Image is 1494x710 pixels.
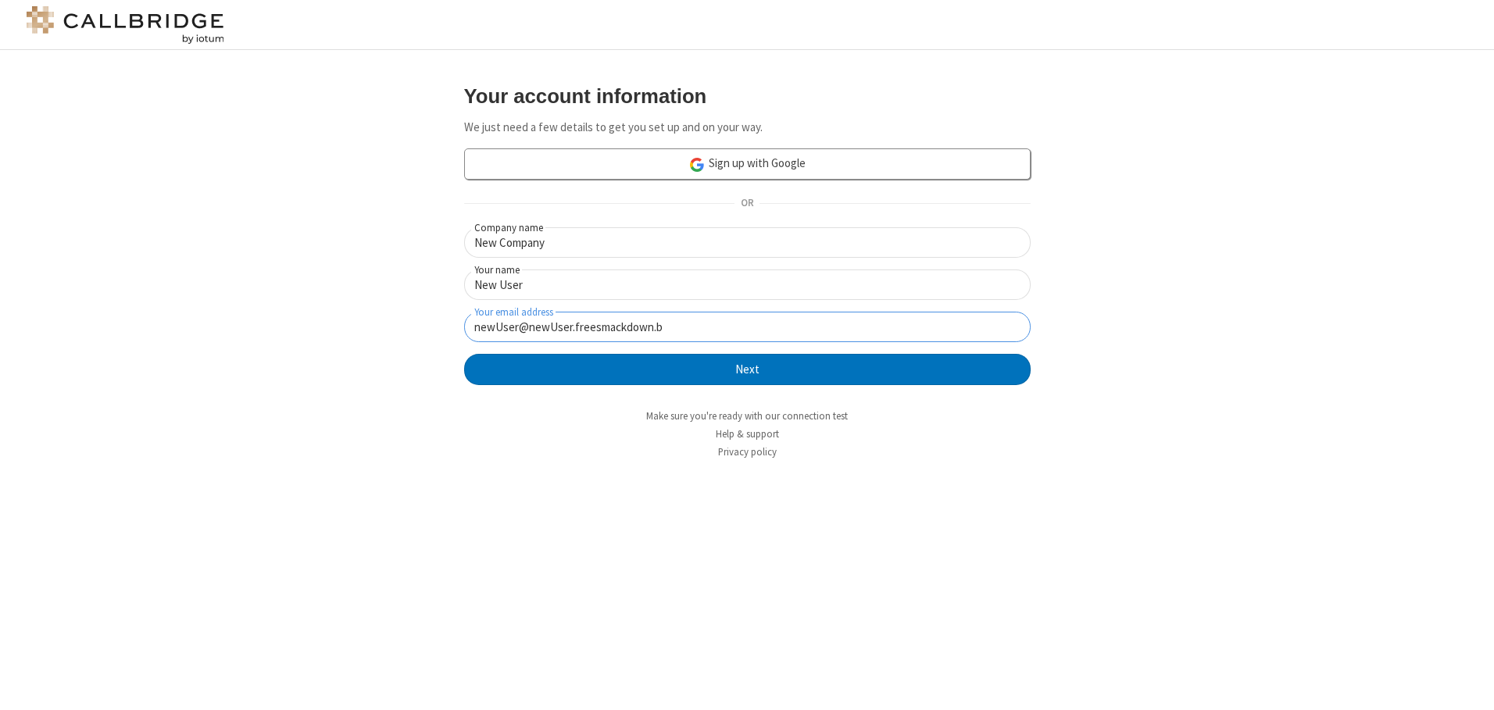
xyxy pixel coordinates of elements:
[718,445,777,458] a: Privacy policy
[734,193,760,215] span: OR
[688,156,706,173] img: google-icon.png
[23,6,227,44] img: logo@2x.png
[464,354,1031,385] button: Next
[646,409,848,423] a: Make sure you're ready with our connection test
[464,312,1031,342] input: Your email address
[464,119,1031,137] p: We just need a few details to get you set up and on your way.
[716,427,779,441] a: Help & support
[464,227,1031,258] input: Company name
[464,148,1031,180] a: Sign up with Google
[464,269,1031,300] input: Your name
[464,85,1031,107] h3: Your account information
